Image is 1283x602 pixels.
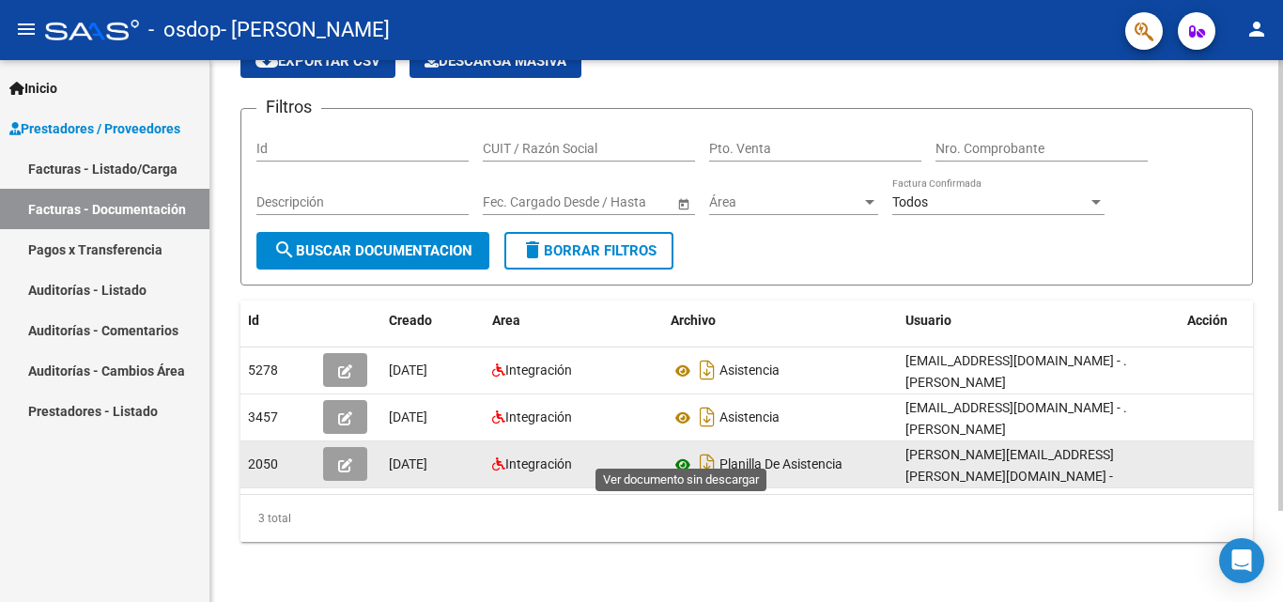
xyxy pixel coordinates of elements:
[483,194,551,210] input: Fecha inicio
[1187,313,1228,328] span: Acción
[505,363,572,378] span: Integración
[389,363,427,378] span: [DATE]
[248,363,278,378] span: 5278
[389,409,427,424] span: [DATE]
[695,355,719,385] i: Descargar documento
[240,301,316,341] datatable-header-cell: Id
[505,456,572,471] span: Integración
[410,44,581,78] button: Descarga Masiva
[255,53,380,69] span: Exportar CSV
[719,457,842,472] span: Planilla De Asistencia
[892,194,928,209] span: Todos
[905,447,1114,505] span: [PERSON_NAME][EMAIL_ADDRESS][PERSON_NAME][DOMAIN_NAME] - [PERSON_NAME]
[9,118,180,139] span: Prestadores / Proveedores
[240,495,1253,542] div: 3 total
[521,242,657,259] span: Borrar Filtros
[273,239,296,261] mat-icon: search
[15,18,38,40] mat-icon: menu
[485,301,663,341] datatable-header-cell: Area
[425,53,566,69] span: Descarga Masiva
[381,301,485,341] datatable-header-cell: Creado
[673,193,693,213] button: Open calendar
[240,44,395,78] button: Exportar CSV
[567,194,659,210] input: Fecha fin
[256,232,489,270] button: Buscar Documentacion
[148,9,221,51] span: - osdop
[389,313,432,328] span: Creado
[1180,301,1274,341] datatable-header-cell: Acción
[695,402,719,432] i: Descargar documento
[255,49,278,71] mat-icon: cloud_download
[273,242,472,259] span: Buscar Documentacion
[256,94,321,120] h3: Filtros
[504,232,673,270] button: Borrar Filtros
[663,301,898,341] datatable-header-cell: Archivo
[1245,18,1268,40] mat-icon: person
[905,400,1127,437] span: [EMAIL_ADDRESS][DOMAIN_NAME] - . [PERSON_NAME]
[248,456,278,471] span: 2050
[410,44,581,78] app-download-masive: Descarga masiva de comprobantes (adjuntos)
[1219,538,1264,583] div: Open Intercom Messenger
[898,301,1180,341] datatable-header-cell: Usuario
[695,449,719,479] i: Descargar documento
[389,456,427,471] span: [DATE]
[248,409,278,424] span: 3457
[719,363,780,378] span: Asistencia
[521,239,544,261] mat-icon: delete
[671,313,716,328] span: Archivo
[221,9,390,51] span: - [PERSON_NAME]
[505,409,572,424] span: Integración
[905,313,951,328] span: Usuario
[492,313,520,328] span: Area
[719,410,780,425] span: Asistencia
[905,353,1127,390] span: [EMAIL_ADDRESS][DOMAIN_NAME] - . [PERSON_NAME]
[709,194,861,210] span: Área
[9,78,57,99] span: Inicio
[248,313,259,328] span: Id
